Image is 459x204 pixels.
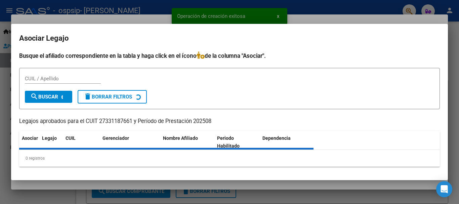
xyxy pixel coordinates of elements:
span: CUIL [66,135,76,141]
datatable-header-cell: Nombre Afiliado [160,131,214,153]
button: Buscar [25,91,72,103]
datatable-header-cell: Legajo [39,131,63,153]
div: 0 registros [19,150,440,167]
p: Legajos aprobados para el CUIT 27331187661 y Período de Prestación 202508 [19,117,440,126]
button: Borrar Filtros [78,90,147,104]
span: Gerenciador [102,135,129,141]
span: Legajo [42,135,57,141]
datatable-header-cell: CUIL [63,131,100,153]
datatable-header-cell: Periodo Habilitado [214,131,260,153]
h4: Busque el afiliado correspondiente en la tabla y haga click en el ícono de la columna "Asociar". [19,51,440,60]
div: Open Intercom Messenger [436,181,452,197]
datatable-header-cell: Asociar [19,131,39,153]
mat-icon: search [30,92,38,100]
mat-icon: delete [84,92,92,100]
span: Asociar [22,135,38,141]
span: Nombre Afiliado [163,135,198,141]
datatable-header-cell: Dependencia [260,131,314,153]
span: Borrar Filtros [84,94,132,100]
span: Buscar [30,94,58,100]
span: Dependencia [262,135,291,141]
span: Periodo Habilitado [217,135,240,149]
datatable-header-cell: Gerenciador [100,131,160,153]
h2: Asociar Legajo [19,32,440,45]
